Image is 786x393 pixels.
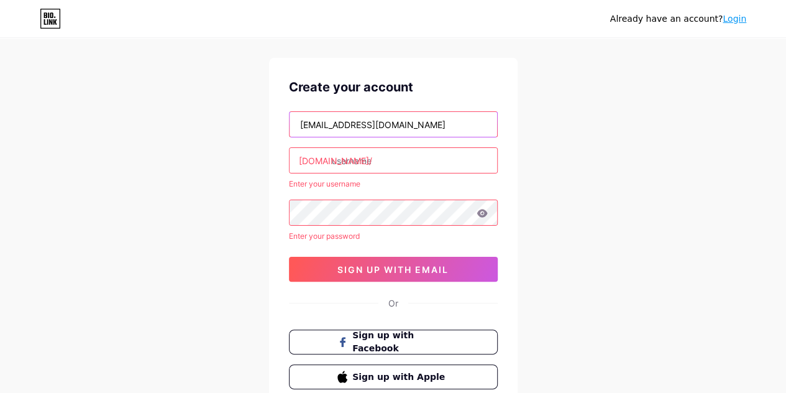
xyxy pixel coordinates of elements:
a: Login [723,14,746,24]
button: Sign up with Facebook [289,330,498,354]
div: Or [388,297,398,310]
div: [DOMAIN_NAME]/ [299,154,372,167]
button: sign up with email [289,257,498,282]
span: Sign up with Apple [352,371,449,384]
div: Already have an account? [610,12,746,25]
span: Sign up with Facebook [352,329,449,355]
div: Create your account [289,78,498,96]
button: Sign up with Apple [289,364,498,389]
span: sign up with email [337,264,449,275]
input: Email [290,112,497,137]
div: Enter your password [289,231,498,242]
div: Enter your username [289,178,498,190]
input: username [290,148,497,173]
